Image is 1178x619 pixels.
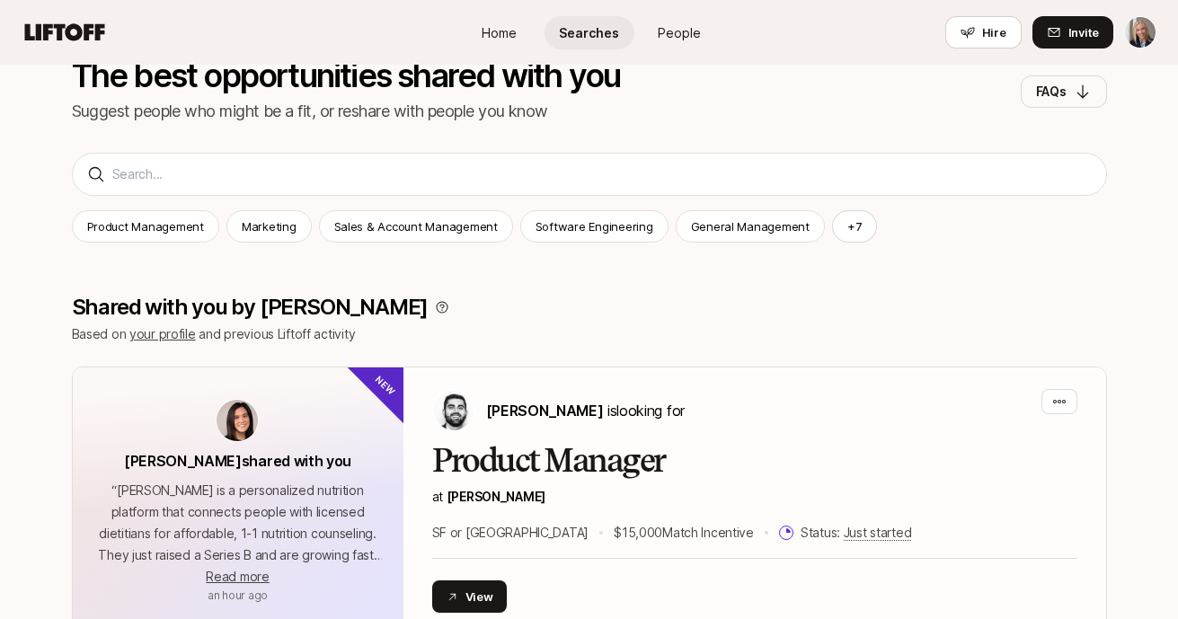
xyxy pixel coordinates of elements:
input: Search... [112,164,1092,185]
p: Based on and previous Liftoff activity [72,323,1107,345]
span: Read more [206,569,269,584]
img: Adele English [1125,17,1156,48]
p: at [432,486,1077,508]
button: Hire [945,16,1022,49]
img: avatar-url [217,400,258,441]
span: Invite [1068,23,1099,41]
button: View [432,580,508,613]
h2: Product Manager [432,443,1077,479]
button: Adele English [1124,16,1156,49]
a: People [634,16,724,49]
button: Invite [1032,16,1113,49]
a: Searches [545,16,634,49]
span: Just started [844,525,912,541]
p: The best opportunities shared with you [72,59,621,92]
button: Read more [206,566,269,588]
p: Software Engineering [536,217,653,235]
span: [PERSON_NAME] shared with you [124,452,351,470]
span: [PERSON_NAME] [486,402,604,420]
button: +7 [832,210,878,243]
a: Home [455,16,545,49]
p: SF or [GEOGRAPHIC_DATA] [432,522,589,544]
p: Product Management [87,217,204,235]
button: FAQs [1021,75,1107,108]
span: Home [482,23,517,42]
span: People [658,23,701,42]
p: General Management [691,217,810,235]
img: Hessam Mostajabi [434,391,474,430]
p: Status: [801,522,911,544]
p: Sales & Account Management [334,217,498,235]
p: Suggest people who might be a fit, or reshare with people you know [72,99,621,124]
p: $15,000 Match Incentive [614,522,754,544]
p: is looking for [486,399,685,422]
p: Marketing [242,217,297,235]
a: your profile [129,326,196,341]
div: New [344,337,433,426]
span: Searches [559,23,619,42]
p: FAQs [1036,81,1067,102]
p: “ [PERSON_NAME] is a personalized nutrition platform that connects people with licensed dietitian... [94,480,382,566]
span: August 12, 2025 7:42am [208,588,268,602]
a: [PERSON_NAME] [447,489,545,504]
span: Hire [982,23,1006,41]
p: Shared with you by [PERSON_NAME] [72,295,429,320]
